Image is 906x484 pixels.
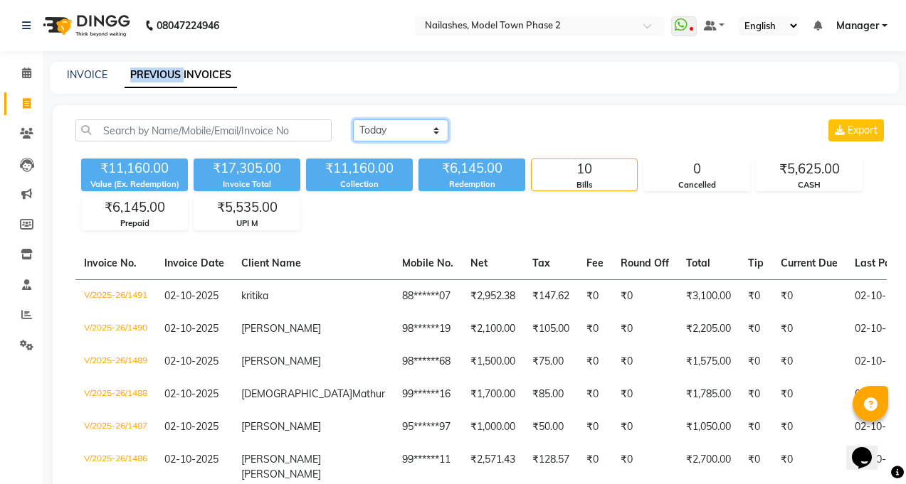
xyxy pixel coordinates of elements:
td: ₹0 [612,378,678,411]
span: Invoice No. [84,257,137,269]
div: Prepaid [82,217,187,230]
span: Total [686,257,710,269]
div: ₹6,145.00 [418,158,525,178]
div: ₹6,145.00 [82,198,187,217]
td: ₹1,700.00 [462,378,524,411]
span: Fee [586,257,604,269]
td: ₹2,100.00 [462,313,524,345]
div: Bills [532,179,637,191]
span: Net [470,257,488,269]
div: 10 [532,159,637,179]
td: ₹0 [772,378,846,411]
img: logo [36,6,134,45]
td: ₹85.00 [524,378,578,411]
span: [PERSON_NAME] [241,468,321,480]
td: ₹1,575.00 [678,345,739,378]
td: V/2025-26/1490 [75,313,156,345]
td: ₹2,205.00 [678,313,739,345]
span: Current Due [781,257,838,269]
a: INVOICE [67,68,107,81]
td: ₹0 [612,345,678,378]
td: ₹3,100.00 [678,279,739,313]
td: ₹0 [612,313,678,345]
td: ₹0 [578,313,612,345]
td: ₹1,785.00 [678,378,739,411]
div: ₹17,305.00 [194,158,300,178]
div: ₹5,535.00 [194,198,300,217]
td: ₹0 [739,411,772,443]
td: ₹0 [578,411,612,443]
td: ₹0 [578,378,612,411]
div: ₹11,160.00 [306,158,413,178]
div: ₹11,160.00 [81,158,188,178]
td: ₹0 [739,313,772,345]
div: Invoice Total [194,178,300,190]
div: Collection [306,178,413,190]
div: Value (Ex. Redemption) [81,178,188,190]
td: ₹1,500.00 [462,345,524,378]
span: 02-10-2025 [164,420,218,433]
td: ₹0 [578,345,612,378]
td: ₹147.62 [524,279,578,313]
span: 02-10-2025 [164,387,218,400]
td: V/2025-26/1489 [75,345,156,378]
td: ₹1,050.00 [678,411,739,443]
td: V/2025-26/1487 [75,411,156,443]
span: [DEMOGRAPHIC_DATA] [241,387,352,400]
td: ₹50.00 [524,411,578,443]
div: CASH [757,179,862,191]
span: Mathur [352,387,385,400]
iframe: chat widget [846,427,892,470]
span: Export [848,124,878,136]
td: ₹0 [612,411,678,443]
span: Manager [836,18,879,33]
span: Tax [532,257,550,269]
span: Round Off [621,257,669,269]
span: Mobile No. [402,257,453,269]
span: 02-10-2025 [164,289,218,302]
a: PREVIOUS INVOICES [125,63,237,88]
td: ₹0 [739,279,772,313]
td: ₹0 [772,411,846,443]
div: 0 [644,159,749,179]
div: Cancelled [644,179,749,191]
div: ₹5,625.00 [757,159,862,179]
button: Export [828,119,884,141]
b: 08047224946 [157,6,219,45]
span: kritika [241,289,268,302]
td: ₹0 [772,345,846,378]
td: ₹0 [772,279,846,313]
td: ₹0 [739,378,772,411]
span: 02-10-2025 [164,355,218,367]
span: Invoice Date [164,257,224,269]
td: ₹0 [772,313,846,345]
td: ₹105.00 [524,313,578,345]
span: 02-10-2025 [164,453,218,466]
div: UPI M [194,217,300,230]
td: ₹75.00 [524,345,578,378]
span: [PERSON_NAME] [241,420,321,433]
span: Tip [748,257,764,269]
span: 02-10-2025 [164,322,218,335]
span: [PERSON_NAME] [241,322,321,335]
div: Redemption [418,178,525,190]
td: V/2025-26/1491 [75,279,156,313]
span: [PERSON_NAME] [241,355,321,367]
span: [PERSON_NAME] [241,453,321,466]
input: Search by Name/Mobile/Email/Invoice No [75,119,332,141]
td: ₹0 [612,279,678,313]
td: ₹0 [578,279,612,313]
td: V/2025-26/1488 [75,378,156,411]
td: ₹2,952.38 [462,279,524,313]
td: ₹0 [739,345,772,378]
span: Client Name [241,257,301,269]
td: ₹1,000.00 [462,411,524,443]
